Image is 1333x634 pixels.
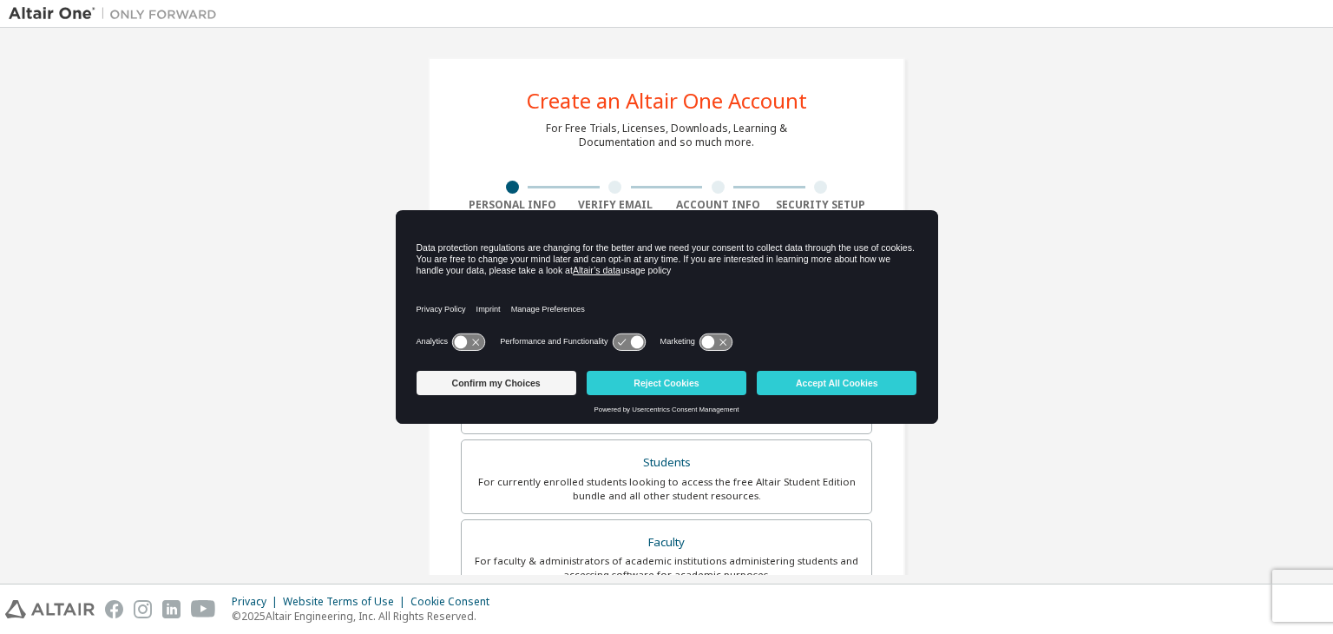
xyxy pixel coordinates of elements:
[232,609,500,624] p: © 2025 Altair Engineering, Inc. All Rights Reserved.
[105,600,123,618] img: facebook.svg
[232,595,283,609] div: Privacy
[770,198,873,212] div: Security Setup
[461,198,564,212] div: Personal Info
[472,554,861,582] div: For faculty & administrators of academic institutions administering students and accessing softwa...
[283,595,410,609] div: Website Terms of Use
[134,600,152,618] img: instagram.svg
[666,198,770,212] div: Account Info
[410,595,500,609] div: Cookie Consent
[472,475,861,503] div: For currently enrolled students looking to access the free Altair Student Edition bundle and all ...
[472,451,861,475] div: Students
[527,90,807,111] div: Create an Altair One Account
[191,600,216,618] img: youtube.svg
[564,198,667,212] div: Verify Email
[5,600,95,618] img: altair_logo.svg
[472,531,861,555] div: Faculty
[9,5,226,23] img: Altair One
[546,122,787,149] div: For Free Trials, Licenses, Downloads, Learning & Documentation and so much more.
[162,600,181,618] img: linkedin.svg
